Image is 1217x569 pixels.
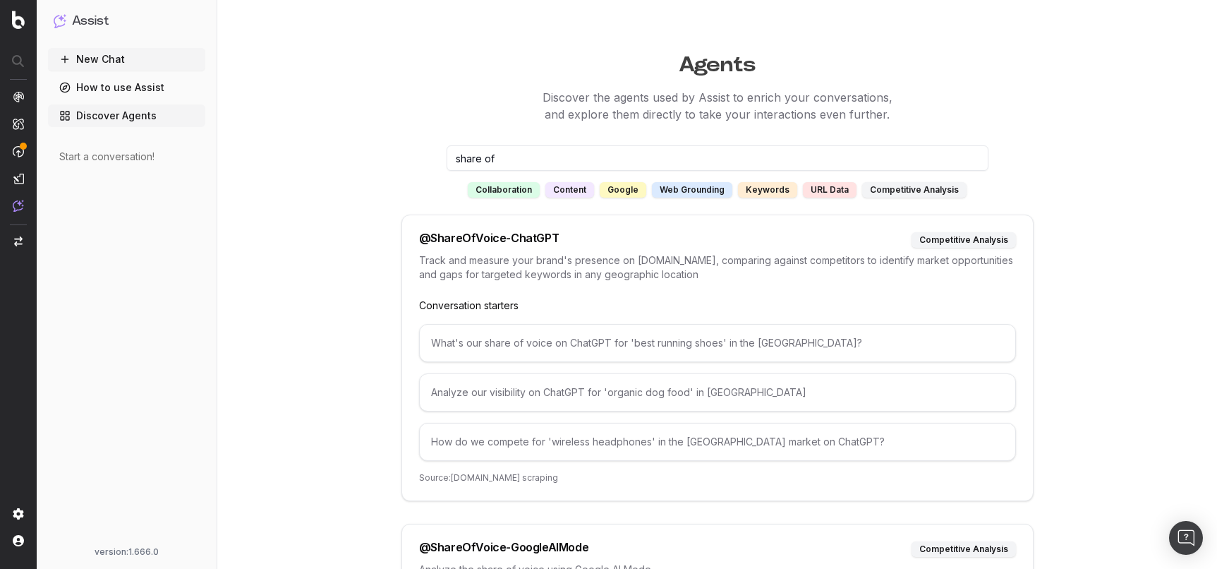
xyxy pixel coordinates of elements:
img: Assist [54,14,66,28]
a: How to use Assist [48,76,205,99]
div: @ ShareOfVoice-ChatGPT [419,232,559,248]
div: Analyze our visibility on ChatGPT for 'organic dog food' in [GEOGRAPHIC_DATA] [419,373,1016,412]
div: @ ShareOfVoice-GoogleAIMode [419,541,589,557]
img: Analytics [13,91,24,102]
img: Intelligence [13,118,24,130]
img: Switch project [14,236,23,246]
div: What's our share of voice on ChatGPT for 'best running shoes' in the [GEOGRAPHIC_DATA]? [419,324,1016,362]
div: How do we compete for 'wireless headphones' in the [GEOGRAPHIC_DATA] market on ChatGPT? [419,423,1016,461]
img: Activation [13,145,24,157]
div: version: 1.666.0 [54,546,200,558]
button: Assist [54,11,200,31]
div: content [545,182,594,198]
p: Track and measure your brand's presence on [DOMAIN_NAME], comparing against competitors to identi... [419,253,1016,282]
img: Assist [13,200,24,212]
div: Start a conversation! [59,150,194,164]
div: URL data [803,182,856,198]
h1: Assist [72,11,109,31]
img: Botify logo [12,11,25,29]
img: My account [13,535,24,546]
p: Conversation starters [419,299,1016,313]
div: keywords [738,182,797,198]
p: Discover the agents used by Assist to enrich your conversations, and explore them directly to tak... [217,89,1217,123]
input: Search agents... [447,145,988,171]
div: web grounding [652,182,732,198]
div: competitive analysis [912,541,1016,557]
img: Studio [13,173,24,184]
p: Source: [DOMAIN_NAME] scraping [419,472,1016,484]
div: google [600,182,646,198]
button: New Chat [48,48,205,71]
div: competitive analysis [912,232,1016,248]
a: Discover Agents [48,104,205,127]
div: competitive analysis [862,182,967,198]
img: Setting [13,508,24,520]
div: Open Intercom Messenger [1169,521,1203,555]
h1: Agents [217,45,1217,78]
div: collaboration [468,182,540,198]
